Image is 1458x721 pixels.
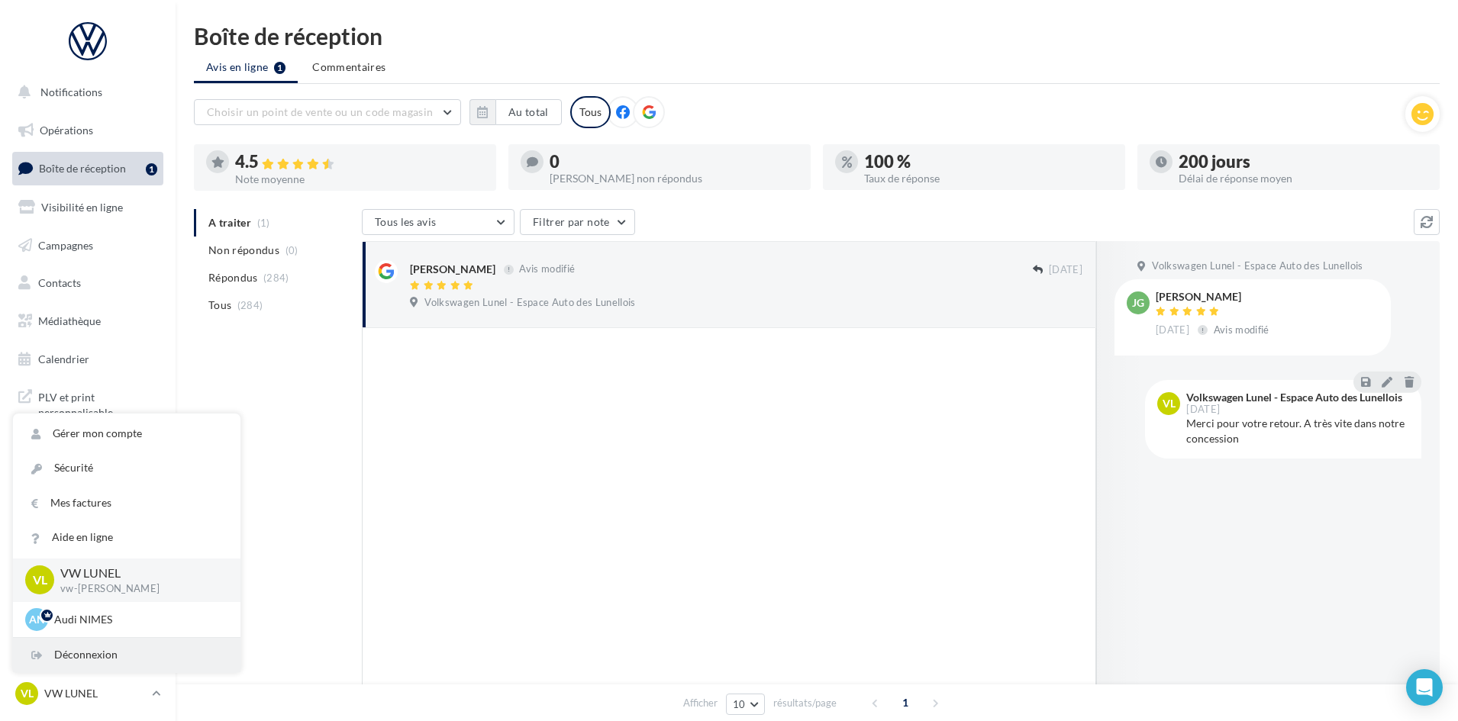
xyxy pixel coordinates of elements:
[1186,416,1409,446] div: Merci pour votre retour. A très vite dans notre concession
[773,696,837,710] span: résultats/page
[38,238,93,251] span: Campagnes
[893,690,918,715] span: 1
[208,243,279,258] span: Non répondus
[13,417,240,451] a: Gérer mon compte
[519,263,575,275] span: Avis modifié
[864,173,1113,184] div: Taux de réponse
[469,99,562,125] button: Au total
[38,314,101,327] span: Médiathèque
[194,99,461,125] button: Choisir un point de vente ou un code magasin
[9,343,166,375] a: Calendrier
[13,451,240,485] a: Sécurité
[33,571,47,589] span: VL
[550,173,798,184] div: [PERSON_NAME] non répondus
[9,305,166,337] a: Médiathèque
[550,153,798,170] div: 0
[1132,295,1144,311] span: JG
[29,612,45,627] span: AN
[9,381,166,426] a: PLV et print personnalisable
[208,270,258,285] span: Répondus
[1179,153,1427,170] div: 200 jours
[54,612,222,627] p: Audi NIMES
[13,638,240,672] div: Déconnexion
[9,114,166,146] a: Opérations
[285,244,298,256] span: (0)
[1186,404,1220,414] span: [DATE]
[235,153,484,171] div: 4.5
[9,192,166,224] a: Visibilité en ligne
[424,296,635,310] span: Volkswagen Lunel - Espace Auto des Lunellois
[312,60,385,75] span: Commentaires
[1156,323,1189,337] span: [DATE]
[1406,669,1443,706] div: Open Intercom Messenger
[39,162,126,175] span: Boîte de réception
[733,698,746,710] span: 10
[13,520,240,555] a: Aide en ligne
[410,262,495,277] div: [PERSON_NAME]
[194,24,1440,47] div: Boîte de réception
[9,152,166,185] a: Boîte de réception1
[726,694,765,715] button: 10
[40,85,102,98] span: Notifications
[9,432,166,477] a: Campagnes DataOnDemand
[1049,263,1082,277] span: [DATE]
[21,686,34,701] span: VL
[1163,396,1176,411] span: VL
[1214,323,1269,336] span: Avis modifié
[237,299,263,311] span: (284)
[1186,392,1402,403] div: Volkswagen Lunel - Espace Auto des Lunellois
[235,174,484,185] div: Note moyenne
[375,215,437,228] span: Tous les avis
[60,582,216,596] p: vw-[PERSON_NAME]
[9,230,166,262] a: Campagnes
[362,209,514,235] button: Tous les avis
[1156,291,1273,302] div: [PERSON_NAME]
[495,99,562,125] button: Au total
[9,76,160,108] button: Notifications
[9,267,166,299] a: Contacts
[12,679,163,708] a: VL VW LUNEL
[1152,259,1363,273] span: Volkswagen Lunel - Espace Auto des Lunellois
[38,352,89,365] span: Calendrier
[520,209,635,235] button: Filtrer par note
[263,272,289,284] span: (284)
[38,276,81,289] span: Contacts
[38,387,157,420] span: PLV et print personnalisable
[40,124,93,137] span: Opérations
[41,201,123,214] span: Visibilité en ligne
[44,686,146,701] p: VW LUNEL
[864,153,1113,170] div: 100 %
[207,105,433,118] span: Choisir un point de vente ou un code magasin
[13,486,240,520] a: Mes factures
[60,565,216,582] p: VW LUNEL
[1179,173,1427,184] div: Délai de réponse moyen
[683,696,718,710] span: Afficher
[208,298,231,313] span: Tous
[570,96,611,128] div: Tous
[146,163,157,175] div: 1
